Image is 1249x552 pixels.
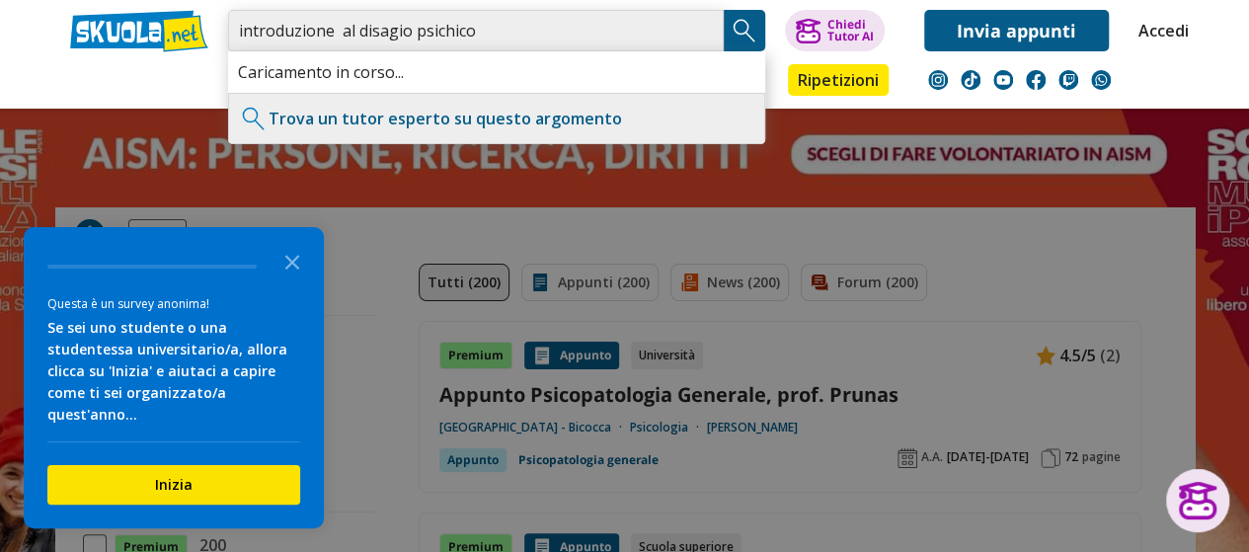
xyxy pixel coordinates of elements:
div: Questa è un survey anonima! [47,294,300,313]
img: twitch [1058,70,1078,90]
div: Survey [24,227,324,528]
img: Cerca appunti, riassunti o versioni [730,16,759,45]
input: Cerca appunti, riassunti o versioni [228,10,724,51]
div: Caricamento in corso... [228,51,765,93]
div: Se sei uno studente o una studentessa universitario/a, allora clicca su 'Inizia' e aiutaci a capi... [47,317,300,426]
a: Ripetizioni [788,64,889,96]
img: facebook [1026,70,1046,90]
img: youtube [993,70,1013,90]
a: Accedi [1138,10,1180,51]
img: Trova un tutor esperto [239,104,269,133]
a: Trova un tutor esperto su questo argomento [269,108,622,129]
img: tiktok [961,70,980,90]
img: WhatsApp [1091,70,1111,90]
a: Invia appunti [924,10,1109,51]
div: Chiedi Tutor AI [826,19,873,42]
button: Inizia [47,465,300,505]
a: Appunti [223,64,312,100]
button: Search Button [724,10,765,51]
button: ChiediTutor AI [785,10,885,51]
button: Close the survey [273,241,312,280]
img: instagram [928,70,948,90]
